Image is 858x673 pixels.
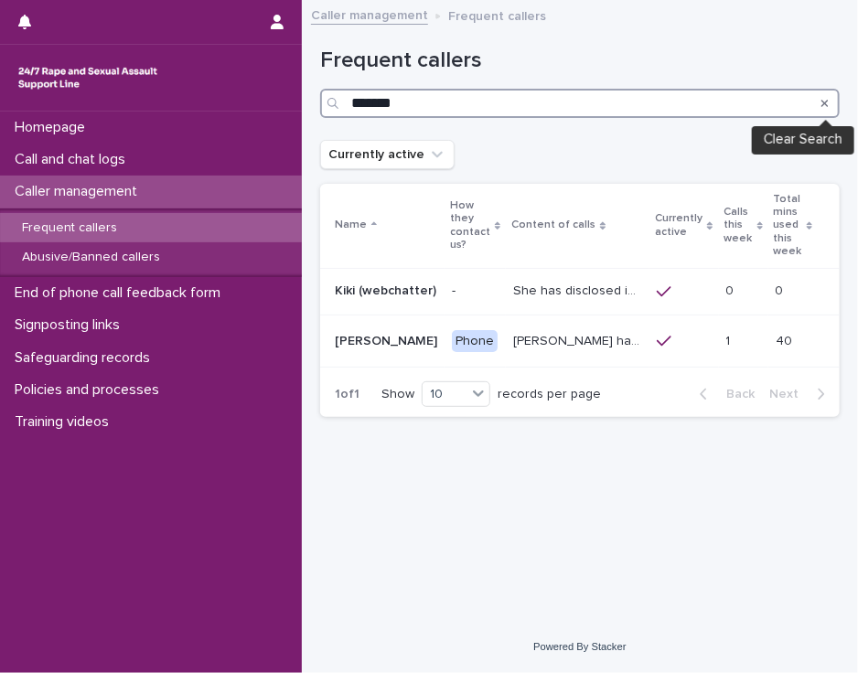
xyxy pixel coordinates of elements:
[7,316,134,334] p: Signposting links
[7,183,152,200] p: Caller management
[452,330,498,353] div: Phone
[724,202,753,249] p: Calls this week
[423,384,467,405] div: 10
[15,59,161,96] img: rhQMoQhaT3yELyF149Cw
[7,220,132,236] p: Frequent callers
[448,5,546,25] p: Frequent callers
[511,215,595,235] p: Content of calls
[762,386,840,402] button: Next
[335,215,367,235] p: Name
[715,388,755,401] span: Back
[498,387,601,402] p: records per page
[335,280,440,299] p: Kiki (webchatter)
[533,641,626,652] a: Powered By Stacker
[7,413,123,431] p: Training videos
[7,284,235,302] p: End of phone call feedback form
[774,189,802,262] p: Total mins used this week
[320,140,455,169] button: Currently active
[655,208,702,242] p: Currently active
[7,250,175,265] p: Abusive/Banned callers
[320,372,374,417] p: 1 of 1
[776,330,796,349] p: 40
[452,283,499,299] p: -
[7,349,165,367] p: Safeguarding records
[320,89,840,118] input: Search
[450,196,490,256] p: How they contact us?
[320,48,840,74] h1: Frequent callers
[776,280,788,299] p: 0
[726,330,735,349] p: 1
[7,381,174,399] p: Policies and processes
[726,280,738,299] p: 0
[381,387,414,402] p: Show
[513,330,646,349] p: Paula has also described being sexually abused as a child, and on different calls, has explained ...
[685,386,762,402] button: Back
[7,119,100,136] p: Homepage
[335,330,441,349] p: [PERSON_NAME]
[769,388,810,401] span: Next
[311,4,428,25] a: Caller management
[320,268,842,315] tr: Kiki (webchatter)Kiki (webchatter) -She has disclosed in previous chats that she is kept in an at...
[513,280,646,299] p: She has disclosed in previous chats that she is kept in an attic, and she’s being trafficked. Kik...
[320,315,842,368] tr: [PERSON_NAME][PERSON_NAME] Phone[PERSON_NAME] has also described being sexually abused as a child...
[7,151,140,168] p: Call and chat logs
